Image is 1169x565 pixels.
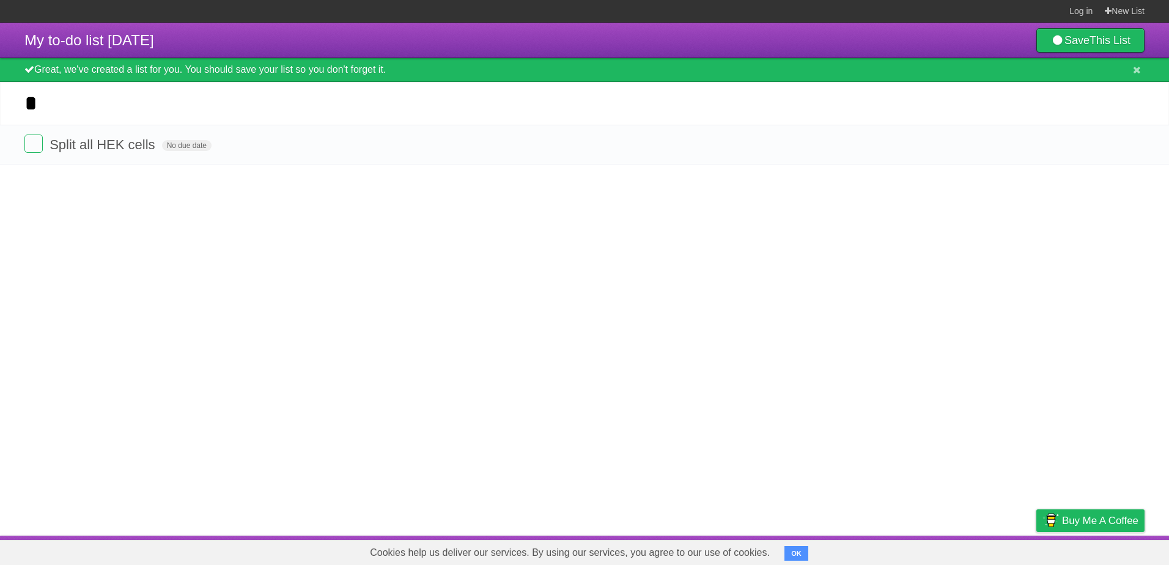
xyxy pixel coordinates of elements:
img: Buy me a coffee [1042,510,1059,531]
b: This List [1090,34,1130,46]
span: Cookies help us deliver our services. By using our services, you agree to our use of cookies. [358,541,782,565]
button: OK [784,546,808,561]
a: Developers [914,539,964,562]
span: Buy me a coffee [1062,510,1138,531]
a: Terms [979,539,1006,562]
a: About [874,539,899,562]
label: Done [24,135,43,153]
span: No due date [162,140,212,151]
a: SaveThis List [1036,28,1145,53]
a: Buy me a coffee [1036,509,1145,532]
span: Split all HEK cells [50,137,158,152]
span: My to-do list [DATE] [24,32,154,48]
a: Privacy [1020,539,1052,562]
a: Suggest a feature [1068,539,1145,562]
